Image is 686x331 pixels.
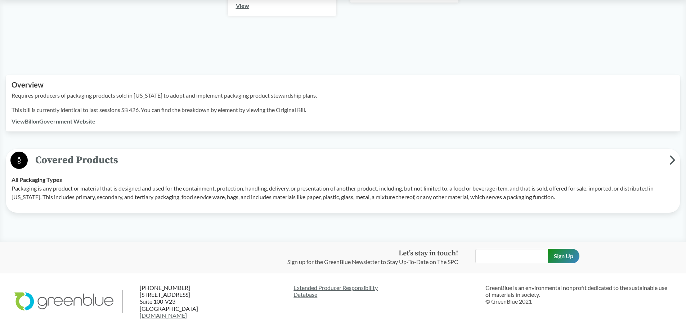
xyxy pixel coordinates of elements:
[548,249,579,263] input: Sign Up
[12,176,62,183] strong: All Packaging Types
[12,118,95,125] a: ViewBillonGovernment Website
[293,284,480,298] a: Extended Producer ResponsibilityDatabase
[140,312,187,319] a: [DOMAIN_NAME]
[28,152,669,168] span: Covered Products
[140,284,227,319] p: [PHONE_NUMBER] [STREET_ADDRESS] Suite 100-V23 [GEOGRAPHIC_DATA]
[12,81,674,89] h2: Overview
[12,106,674,114] p: This bill is currently identical to last sessions SB 426. You can find the breakdown by element b...
[12,91,674,100] p: Requires producers of packaging products sold in [US_STATE] to adopt and implement packaging prod...
[236,2,249,9] a: View
[287,258,458,266] p: Sign up for the GreenBlue Newsletter to Stay Up-To-Date on The SPC
[12,184,674,201] p: Packaging is any product or material that is designed and used for the containment, protection, h...
[485,284,672,305] p: GreenBlue is an environmental nonprofit dedicated to the sustainable use of materials in society....
[399,249,458,258] strong: Let's stay in touch!
[8,151,678,170] button: Covered Products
